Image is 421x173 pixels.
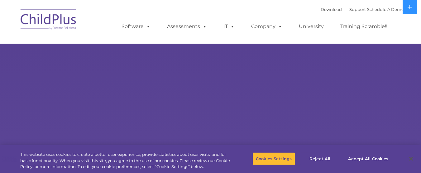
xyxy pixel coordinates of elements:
[321,7,404,12] font: |
[300,152,339,165] button: Reject All
[349,7,366,12] a: Support
[334,20,394,33] a: Training Scramble!!
[293,20,330,33] a: University
[245,20,289,33] a: Company
[252,152,295,165] button: Cookies Settings
[404,152,418,166] button: Close
[17,5,80,36] img: ChildPlus by Procare Solutions
[115,20,157,33] a: Software
[20,151,232,170] div: This website uses cookies to create a better user experience, provide statistics about user visit...
[345,152,392,165] button: Accept All Cookies
[321,7,342,12] a: Download
[161,20,213,33] a: Assessments
[367,7,404,12] a: Schedule A Demo
[217,20,241,33] a: IT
